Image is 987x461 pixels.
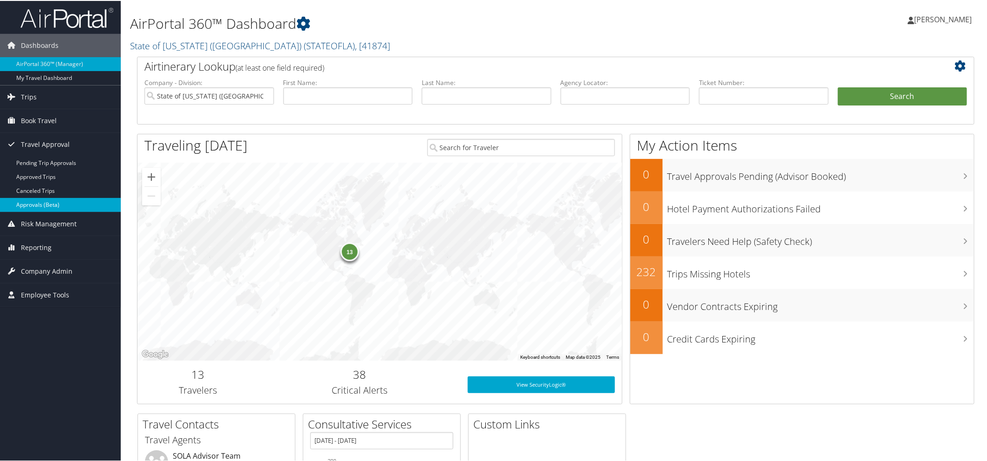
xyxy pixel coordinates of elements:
span: (at least one field required) [235,62,324,72]
span: Reporting [21,235,52,258]
a: View SecurityLogic® [468,375,615,392]
button: Zoom in [142,167,161,185]
h2: 0 [630,165,663,181]
label: Ticket Number: [699,77,829,86]
h2: Custom Links [473,415,626,431]
h2: 0 [630,198,663,214]
span: Risk Management [21,211,77,235]
span: Map data ©2025 [566,354,601,359]
h3: Hotel Payment Authorizations Failed [667,197,974,215]
h2: Travel Contacts [143,415,295,431]
div: 13 [340,242,359,260]
a: 0Hotel Payment Authorizations Failed [630,191,974,223]
h3: Credit Cards Expiring [667,327,974,345]
h3: Travel Approvals Pending (Advisor Booked) [667,165,974,182]
h1: AirPortal 360™ Dashboard [130,13,698,33]
input: Search for Traveler [427,138,615,155]
h3: Travel Agents [145,433,288,446]
span: ( STATEOFLA ) [304,39,355,51]
span: Trips [21,85,37,108]
label: Agency Locator: [561,77,690,86]
a: 0Vendor Contracts Expiring [630,288,974,321]
label: Last Name: [422,77,551,86]
button: Zoom out [142,186,161,204]
a: State of [US_STATE] ([GEOGRAPHIC_DATA]) [130,39,390,51]
h2: Airtinerary Lookup [144,58,897,73]
span: [PERSON_NAME] [915,13,972,24]
h1: Traveling [DATE] [144,135,248,154]
h2: 13 [144,366,252,382]
a: 0Travelers Need Help (Safety Check) [630,223,974,256]
span: Book Travel [21,108,57,132]
label: Company - Division: [144,77,274,86]
a: 232Trips Missing Hotels [630,256,974,288]
label: First Name: [283,77,413,86]
a: Terms (opens in new tab) [606,354,619,359]
img: Google [140,348,170,360]
span: Company Admin [21,259,72,282]
h3: Trips Missing Hotels [667,262,974,280]
h2: 0 [630,328,663,344]
span: Employee Tools [21,283,69,306]
span: Dashboards [21,33,59,56]
img: airportal-logo.png [20,6,113,28]
a: 0Travel Approvals Pending (Advisor Booked) [630,158,974,191]
a: Open this area in Google Maps (opens a new window) [140,348,170,360]
h3: Vendor Contracts Expiring [667,295,974,312]
button: Keyboard shortcuts [520,353,560,360]
button: Search [838,86,967,105]
h2: 0 [630,230,663,246]
h2: 0 [630,296,663,311]
h3: Critical Alerts [266,383,454,396]
h2: 232 [630,263,663,279]
span: , [ 41874 ] [355,39,390,51]
a: [PERSON_NAME] [908,5,981,33]
h3: Travelers [144,383,252,396]
h3: Travelers Need Help (Safety Check) [667,230,974,247]
h1: My Action Items [630,135,974,154]
h2: Consultative Services [308,415,460,431]
span: Travel Approval [21,132,70,155]
a: 0Credit Cards Expiring [630,321,974,353]
h2: 38 [266,366,454,382]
